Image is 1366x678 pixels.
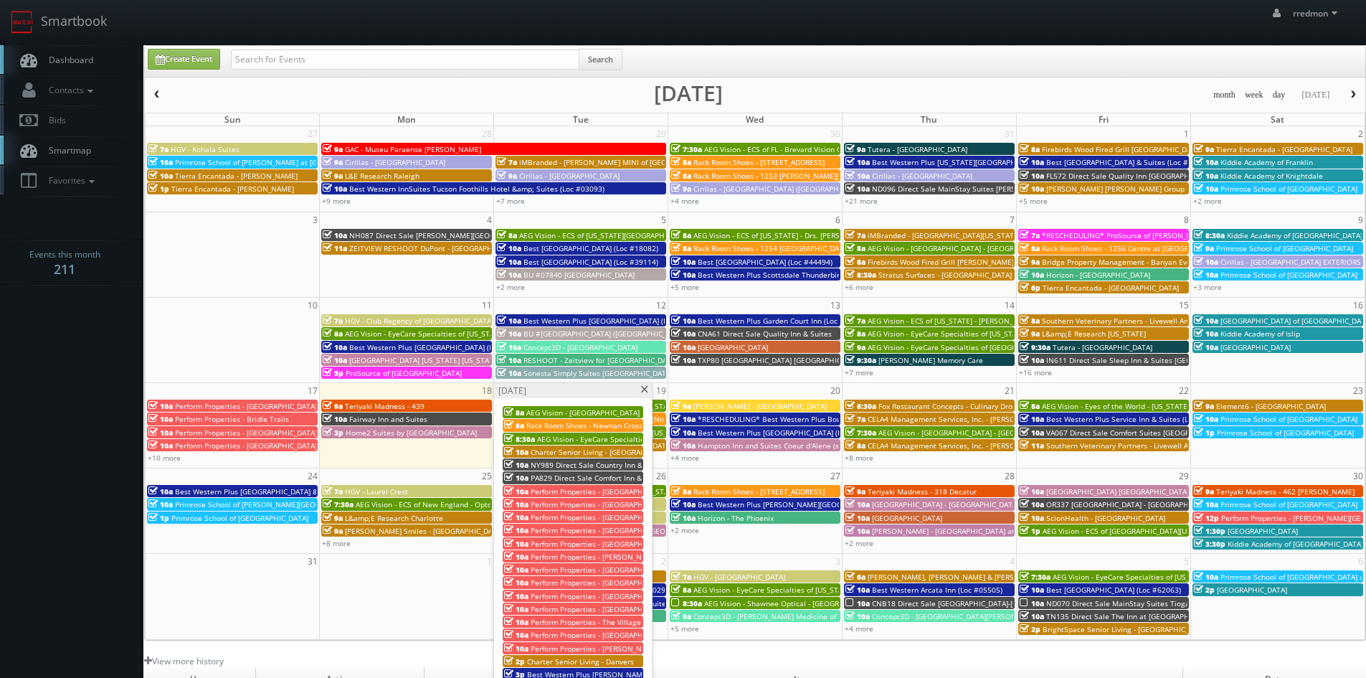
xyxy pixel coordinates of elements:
[42,144,91,156] span: Smartmap
[171,184,294,194] span: Tierra Encantada - [PERSON_NAME]
[519,171,620,181] span: Cirillas - [GEOGRAPHIC_DATA]
[349,230,630,240] span: NH087 Direct Sale [PERSON_NAME][GEOGRAPHIC_DATA], Ascend Hotel Collection
[496,196,525,206] a: +7 more
[497,257,521,267] span: 10a
[349,414,427,424] span: Fairway Inn and Suites
[523,270,635,280] span: BU #07840 [GEOGRAPHIC_DATA]
[671,257,696,267] span: 10a
[523,355,678,365] span: RESHOOT - Zeitview for [GEOGRAPHIC_DATA]
[323,243,347,253] span: 11a
[1043,526,1355,536] span: AEG Vision - ECS of [GEOGRAPHIC_DATA][US_STATE] - North Garland Vision (Headshot Only)
[356,499,618,509] span: AEG Vision - ECS of New England - OptomEyes Health – [GEOGRAPHIC_DATA]
[671,414,696,424] span: 10a
[1194,329,1218,339] span: 10a
[878,355,983,365] span: [PERSON_NAME] Memory Care
[504,408,524,418] span: 8a
[845,171,870,181] span: 10a
[845,441,865,451] span: 8a
[693,171,906,181] span: Rack Room Shoes - 1253 [PERSON_NAME][GEOGRAPHIC_DATA]
[671,184,691,194] span: 9a
[1220,414,1357,424] span: Primrose School of [GEOGRAPHIC_DATA]
[1020,184,1044,194] span: 10a
[504,499,528,509] span: 10a
[1020,428,1044,438] span: 10a
[1020,401,1040,411] span: 8a
[693,157,825,167] span: Rack Room Shoes - [STREET_ADDRESS]
[531,552,729,562] span: Perform Properties - [PERSON_NAME][GEOGRAPHIC_DATA]
[148,414,173,424] span: 10a
[504,473,528,483] span: 10a
[323,342,347,352] span: 10a
[1194,401,1214,411] span: 9a
[148,401,173,411] span: 10a
[1042,257,1205,267] span: Bridge Property Management - Banyan Everton
[845,414,865,424] span: 7a
[845,355,876,365] span: 9:30a
[878,428,1068,438] span: AEG Vision - [GEOGRAPHIC_DATA] - [GEOGRAPHIC_DATA]
[1053,342,1152,352] span: Tutera - [GEOGRAPHIC_DATA]
[345,329,699,339] span: AEG Vision - EyeCare Specialties of [US_STATE] - [PERSON_NAME] Eyecare Associates - [PERSON_NAME]
[42,174,98,187] span: Favorites
[504,420,524,430] span: 8a
[1216,401,1326,411] span: Element6 - [GEOGRAPHIC_DATA]
[526,408,835,418] span: AEG Vision - [GEOGRAPHIC_DATA] – [US_STATE][GEOGRAPHIC_DATA]. ([GEOGRAPHIC_DATA])
[349,184,604,194] span: Best Western InnSuites Tucson Foothills Hotel &amp; Suites (Loc #03093)
[671,243,691,253] span: 8a
[1020,316,1040,326] span: 8a
[1046,355,1245,365] span: IN611 Direct Sale Sleep Inn & Suites [GEOGRAPHIC_DATA]
[1194,428,1215,438] span: 1p
[523,316,706,326] span: Best Western Plus [GEOGRAPHIC_DATA] (Loc #62024)
[148,441,173,451] span: 10a
[1220,342,1291,352] span: [GEOGRAPHIC_DATA]
[531,486,673,496] span: Perform Properties - [GEOGRAPHIC_DATA]
[1194,243,1214,253] span: 9a
[1194,184,1218,194] span: 10a
[845,538,873,548] a: +2 more
[1042,316,1314,326] span: Southern Veterinary Partners - Livewell Animal Urgent Care of [PERSON_NAME]
[523,243,658,253] span: Best [GEOGRAPHIC_DATA] (Loc #18082)
[231,50,579,70] input: Search for Events
[1194,486,1214,496] span: 9a
[872,184,1053,194] span: ND096 Direct Sale MainStay Suites [PERSON_NAME]
[698,316,868,326] span: Best Western Plus Garden Court Inn (Loc #05224)
[845,572,865,582] span: 6a
[1216,486,1355,496] span: Teriyaki Madness - 462 [PERSON_NAME]
[1194,144,1214,154] span: 9a
[1293,7,1342,19] span: rredmon
[504,565,528,575] span: 10a
[1020,283,1040,293] span: 6p
[845,270,876,280] span: 8:30a
[1042,243,1233,253] span: Rack Room Shoes - 1256 Centre at [GEOGRAPHIC_DATA]
[693,184,871,194] span: Cirillas - [GEOGRAPHIC_DATA] ([GEOGRAPHIC_DATA])
[670,525,699,535] a: +2 more
[845,316,865,326] span: 7a
[519,157,720,167] span: iMBranded - [PERSON_NAME] MINI of [GEOGRAPHIC_DATA]
[175,414,289,424] span: Perform Properties - Bridle Trails
[323,368,343,378] span: 5p
[693,572,785,582] span: HGV - [GEOGRAPHIC_DATA]
[526,420,692,430] span: Rack Room Shoes - Newnan Crossings (No Rush)
[1020,171,1044,181] span: 10a
[845,243,865,253] span: 8a
[531,539,673,549] span: Perform Properties - [GEOGRAPHIC_DATA]
[496,282,525,292] a: +2 more
[346,428,477,438] span: Home2 Suites by [GEOGRAPHIC_DATA]
[1216,144,1352,154] span: Tierra Encantada - [GEOGRAPHIC_DATA]
[845,196,878,206] a: +21 more
[872,499,1019,509] span: [GEOGRAPHIC_DATA] - [GEOGRAPHIC_DATA]
[693,401,827,411] span: [PERSON_NAME] - [GEOGRAPHIC_DATA]
[323,526,343,536] span: 9a
[1220,329,1300,339] span: Kiddie Academy of Islip
[845,526,870,536] span: 10a
[868,414,1078,424] span: CELA4 Management Services, Inc. - [PERSON_NAME] Hyundai
[1020,441,1044,451] span: 11a
[497,355,521,365] span: 10a
[1216,243,1353,253] span: Primrose School of [GEOGRAPHIC_DATA]
[671,157,691,167] span: 8a
[349,243,597,253] span: ZEITVIEW RESHOOT DuPont - [GEOGRAPHIC_DATA], [GEOGRAPHIC_DATA]
[868,144,967,154] span: Tutera - [GEOGRAPHIC_DATA]
[175,499,369,509] span: Primrose School of [PERSON_NAME][GEOGRAPHIC_DATA]
[671,401,691,411] span: 9a
[671,329,696,339] span: 10a
[693,486,825,496] span: Rack Room Shoes - [STREET_ADDRESS]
